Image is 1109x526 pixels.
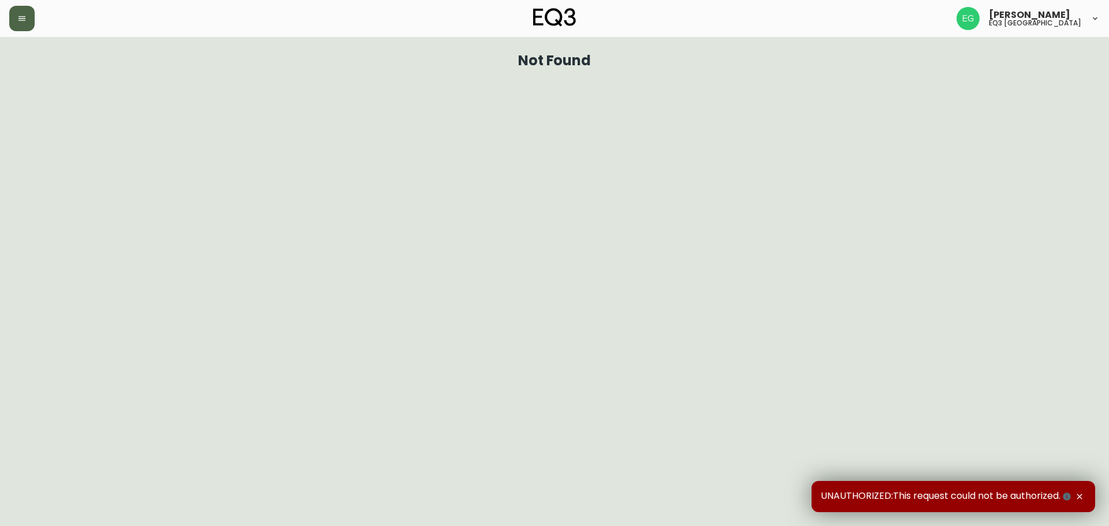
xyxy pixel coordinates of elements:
img: db11c1629862fe82d63d0774b1b54d2b [957,7,980,30]
h5: eq3 [GEOGRAPHIC_DATA] [989,20,1081,27]
span: UNAUTHORIZED:This request could not be authorized. [821,490,1073,503]
span: [PERSON_NAME] [989,10,1070,20]
img: logo [533,8,576,27]
h1: Not Found [518,55,591,66]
